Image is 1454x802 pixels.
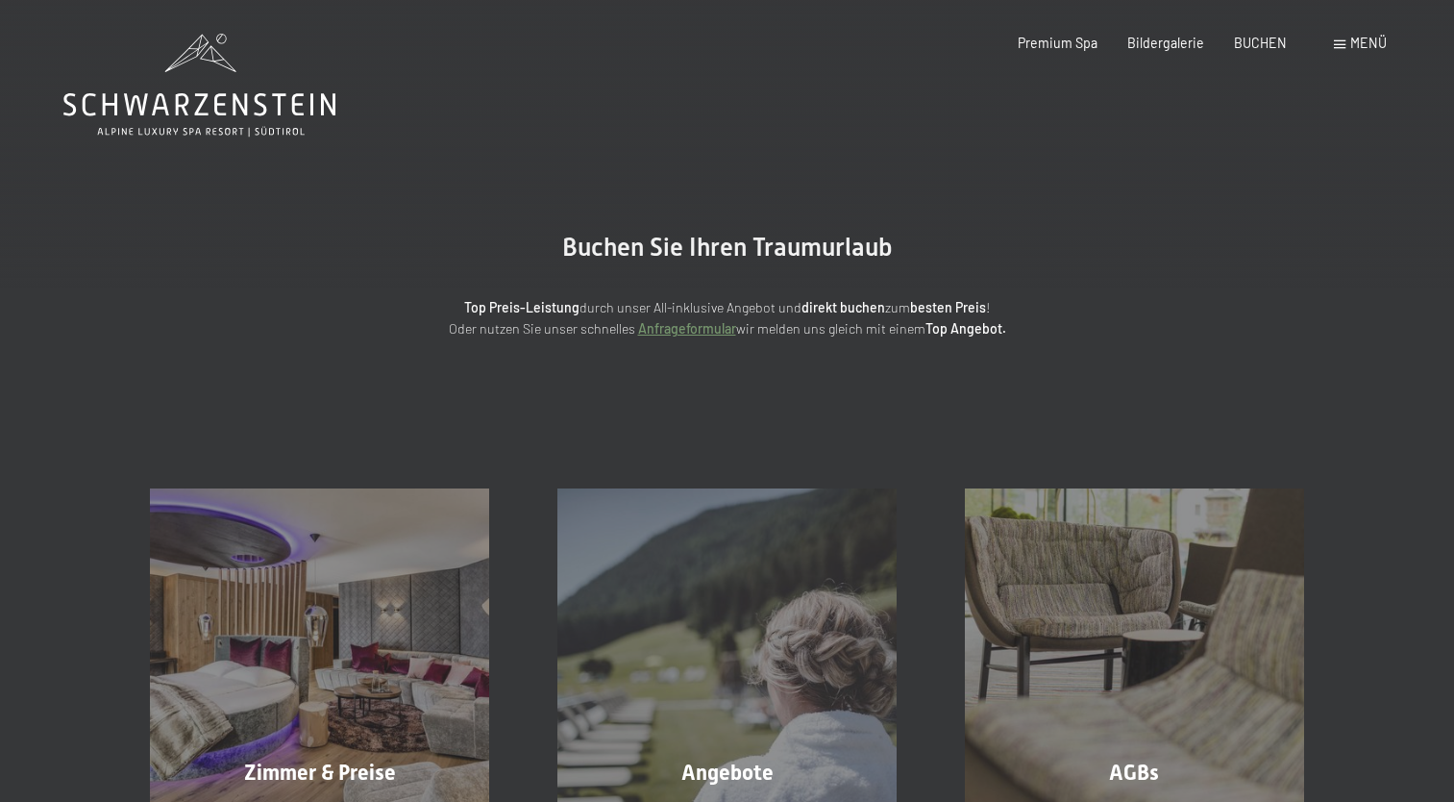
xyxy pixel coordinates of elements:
[681,761,774,785] span: Angebote
[638,320,736,337] a: Anfrageformular
[1018,35,1097,51] a: Premium Spa
[801,299,885,315] strong: direkt buchen
[1350,35,1387,51] span: Menü
[464,299,579,315] strong: Top Preis-Leistung
[244,761,396,785] span: Zimmer & Preise
[1109,761,1159,785] span: AGBs
[1127,35,1204,51] a: Bildergalerie
[910,299,986,315] strong: besten Preis
[1234,35,1287,51] a: BUCHEN
[925,320,1006,337] strong: Top Angebot.
[562,233,893,262] span: Buchen Sie Ihren Traumurlaub
[305,297,1150,340] p: durch unser All-inklusive Angebot und zum ! Oder nutzen Sie unser schnelles wir melden uns gleich...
